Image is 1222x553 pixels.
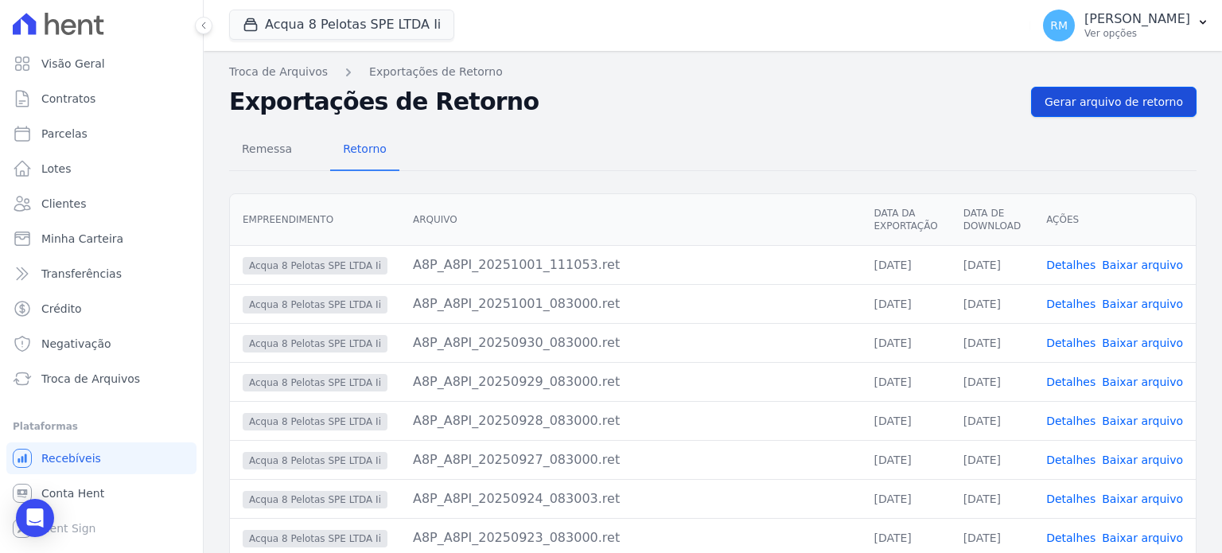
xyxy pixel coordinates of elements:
[1084,11,1190,27] p: [PERSON_NAME]
[6,153,197,185] a: Lotes
[951,440,1033,479] td: [DATE]
[243,296,387,313] span: Acqua 8 Pelotas SPE LTDA Ii
[413,333,849,352] div: A8P_A8PI_20250930_083000.ret
[6,48,197,80] a: Visão Geral
[1102,493,1183,505] a: Baixar arquivo
[6,328,197,360] a: Negativação
[369,64,503,80] a: Exportações de Retorno
[6,188,197,220] a: Clientes
[1102,454,1183,466] a: Baixar arquivo
[1046,337,1096,349] a: Detalhes
[1045,94,1183,110] span: Gerar arquivo de retorno
[1046,259,1096,271] a: Detalhes
[6,258,197,290] a: Transferências
[1030,3,1222,48] button: RM [PERSON_NAME] Ver opções
[951,245,1033,284] td: [DATE]
[1050,20,1068,31] span: RM
[243,335,387,352] span: Acqua 8 Pelotas SPE LTDA Ii
[861,479,950,518] td: [DATE]
[6,293,197,325] a: Crédito
[413,450,849,469] div: A8P_A8PI_20250927_083000.ret
[229,130,399,171] nav: Tab selector
[229,130,305,171] a: Remessa
[1102,259,1183,271] a: Baixar arquivo
[861,401,950,440] td: [DATE]
[6,223,197,255] a: Minha Carteira
[861,284,950,323] td: [DATE]
[1046,415,1096,427] a: Detalhes
[41,56,105,72] span: Visão Geral
[1084,27,1190,40] p: Ver opções
[413,411,849,430] div: A8P_A8PI_20250928_083000.ret
[229,64,328,80] a: Troca de Arquivos
[951,323,1033,362] td: [DATE]
[1033,194,1196,246] th: Ações
[6,477,197,509] a: Conta Hent
[1046,493,1096,505] a: Detalhes
[41,336,111,352] span: Negativação
[41,266,122,282] span: Transferências
[41,301,82,317] span: Crédito
[951,362,1033,401] td: [DATE]
[230,194,400,246] th: Empreendimento
[1046,298,1096,310] a: Detalhes
[861,245,950,284] td: [DATE]
[229,88,1018,116] h2: Exportações de Retorno
[232,133,302,165] span: Remessa
[400,194,862,246] th: Arquivo
[333,133,396,165] span: Retorno
[13,417,190,436] div: Plataformas
[861,194,950,246] th: Data da Exportação
[1046,532,1096,544] a: Detalhes
[951,284,1033,323] td: [DATE]
[243,491,387,508] span: Acqua 8 Pelotas SPE LTDA Ii
[1046,454,1096,466] a: Detalhes
[41,450,101,466] span: Recebíveis
[41,91,95,107] span: Contratos
[951,194,1033,246] th: Data de Download
[41,371,140,387] span: Troca de Arquivos
[41,196,86,212] span: Clientes
[243,257,387,275] span: Acqua 8 Pelotas SPE LTDA Ii
[1102,532,1183,544] a: Baixar arquivo
[413,372,849,391] div: A8P_A8PI_20250929_083000.ret
[243,413,387,430] span: Acqua 8 Pelotas SPE LTDA Ii
[229,10,454,40] button: Acqua 8 Pelotas SPE LTDA Ii
[243,452,387,469] span: Acqua 8 Pelotas SPE LTDA Ii
[861,362,950,401] td: [DATE]
[861,323,950,362] td: [DATE]
[6,118,197,150] a: Parcelas
[6,442,197,474] a: Recebíveis
[41,161,72,177] span: Lotes
[6,363,197,395] a: Troca de Arquivos
[861,440,950,479] td: [DATE]
[41,231,123,247] span: Minha Carteira
[1102,337,1183,349] a: Baixar arquivo
[243,530,387,547] span: Acqua 8 Pelotas SPE LTDA Ii
[6,83,197,115] a: Contratos
[1031,87,1197,117] a: Gerar arquivo de retorno
[413,489,849,508] div: A8P_A8PI_20250924_083003.ret
[1102,376,1183,388] a: Baixar arquivo
[413,294,849,313] div: A8P_A8PI_20251001_083000.ret
[1046,376,1096,388] a: Detalhes
[330,130,399,171] a: Retorno
[41,126,88,142] span: Parcelas
[16,499,54,537] div: Open Intercom Messenger
[41,485,104,501] span: Conta Hent
[413,255,849,275] div: A8P_A8PI_20251001_111053.ret
[243,374,387,391] span: Acqua 8 Pelotas SPE LTDA Ii
[1102,298,1183,310] a: Baixar arquivo
[951,401,1033,440] td: [DATE]
[413,528,849,547] div: A8P_A8PI_20250923_083000.ret
[229,64,1197,80] nav: Breadcrumb
[1102,415,1183,427] a: Baixar arquivo
[951,479,1033,518] td: [DATE]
